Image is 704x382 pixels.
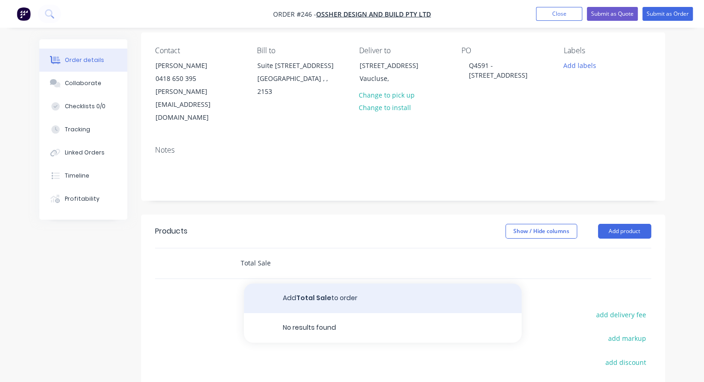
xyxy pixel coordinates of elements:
[273,10,316,18] span: Order #246 -
[257,46,344,55] div: Bill to
[155,226,187,237] div: Products
[65,56,104,64] div: Order details
[39,141,127,164] button: Linked Orders
[39,164,127,187] button: Timeline
[65,172,89,180] div: Timeline
[39,118,127,141] button: Tracking
[244,283,522,313] button: AddTotal Saleto order
[148,59,240,124] div: [PERSON_NAME]0418 650 395[PERSON_NAME][EMAIL_ADDRESS][DOMAIN_NAME]
[360,59,436,72] div: [STREET_ADDRESS]
[536,7,582,21] button: Close
[598,224,651,239] button: Add product
[587,7,638,21] button: Submit as Quote
[65,125,90,134] div: Tracking
[65,79,101,87] div: Collaborate
[461,59,549,82] div: Q4591 - [STREET_ADDRESS]
[564,46,651,55] div: Labels
[39,49,127,72] button: Order details
[354,101,416,114] button: Change to install
[39,187,127,210] button: Profitability
[65,148,105,157] div: Linked Orders
[257,59,334,72] div: Suite [STREET_ADDRESS]
[156,59,232,72] div: [PERSON_NAME]
[352,59,444,88] div: [STREET_ADDRESS]Vaucluse,
[39,72,127,95] button: Collaborate
[249,59,342,99] div: Suite [STREET_ADDRESS][GEOGRAPHIC_DATA] , , 2153
[65,195,100,203] div: Profitability
[354,88,420,101] button: Change to pick up
[642,7,693,21] button: Submit as Order
[601,356,651,368] button: add discount
[17,7,31,21] img: Factory
[39,95,127,118] button: Checklists 0/0
[240,254,425,272] input: Start typing to add a product...
[155,46,243,55] div: Contact
[257,72,334,98] div: [GEOGRAPHIC_DATA] , , 2153
[316,10,431,18] a: Ossher Design and Build Pty Ltd
[359,46,447,55] div: Deliver to
[461,46,549,55] div: PO
[604,332,651,345] button: add markup
[156,72,232,85] div: 0418 650 395
[559,59,601,71] button: Add labels
[156,85,232,124] div: [PERSON_NAME][EMAIL_ADDRESS][DOMAIN_NAME]
[65,102,106,111] div: Checklists 0/0
[155,146,651,154] div: Notes
[505,224,577,239] button: Show / Hide columns
[592,308,651,321] button: add delivery fee
[360,72,436,85] div: Vaucluse,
